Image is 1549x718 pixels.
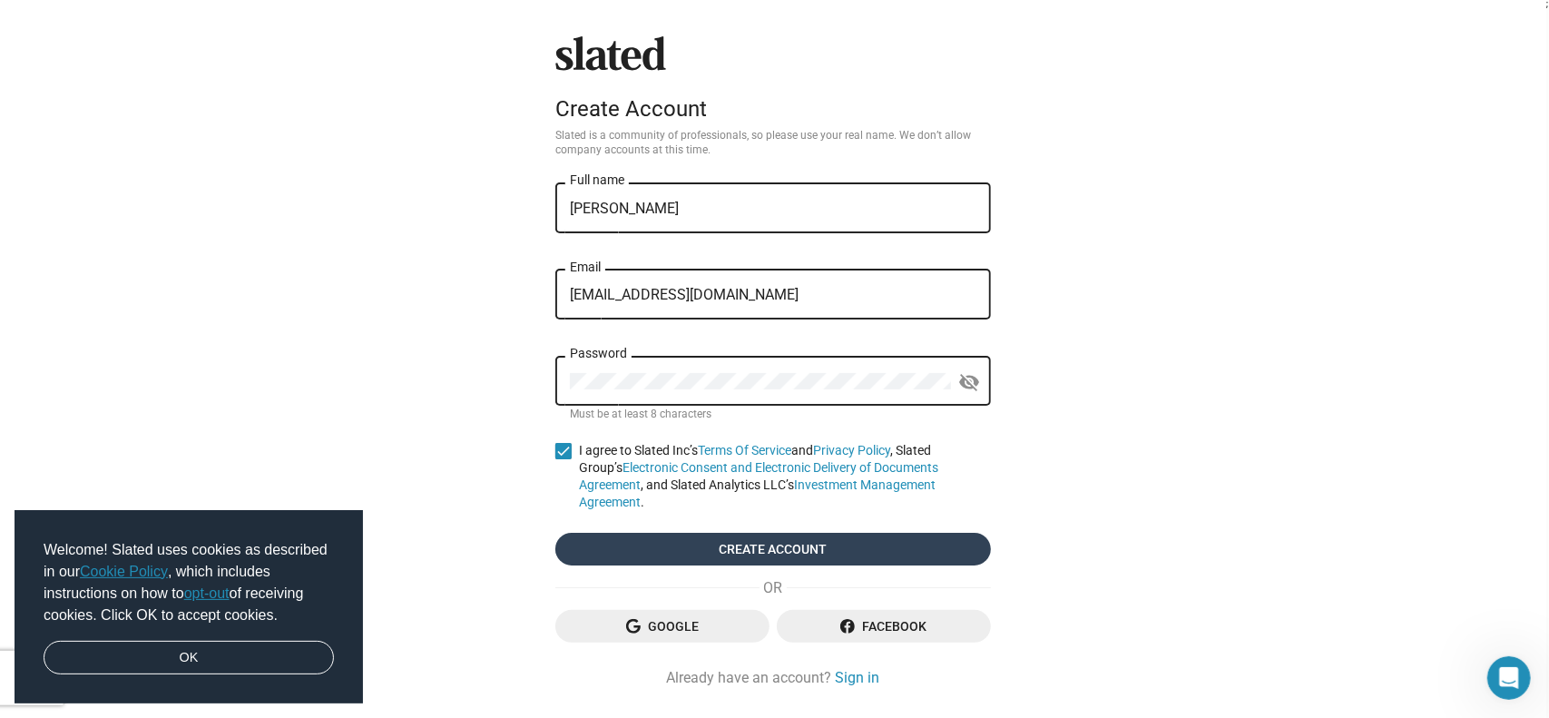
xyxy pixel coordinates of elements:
[570,533,976,566] span: Create account
[698,443,791,457] a: Terms Of Service
[951,364,987,400] button: Show password
[579,442,991,511] span: I agree to Slated Inc’s and , Slated Group’s , and Slated Analytics LLC’s .
[44,539,334,626] span: Welcome! Slated uses cookies as described in our , which includes instructions on how to of recei...
[570,610,755,643] span: Google
[555,533,991,566] button: Create account
[555,129,991,158] p: Slated is a community of professionals, so please use your real name. We don’t allow company acco...
[555,36,991,129] sl-branding: Create Account
[184,585,230,601] a: opt-out
[813,443,890,457] a: Privacy Policy
[555,96,991,122] div: Create Account
[555,668,991,687] div: Already have an account?
[15,510,363,704] div: cookieconsent
[777,610,991,643] button: Facebook
[791,610,976,643] span: Facebook
[579,460,938,492] a: Electronic Consent and Electronic Delivery of Documents Agreement
[555,610,770,643] button: Google
[570,408,711,422] mat-hint: Must be at least 8 characters
[835,668,879,687] a: Sign in
[958,369,980,397] mat-icon: visibility_off
[80,564,168,579] a: Cookie Policy
[1487,656,1531,700] iframe: Intercom live chat
[44,641,334,675] a: dismiss cookie message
